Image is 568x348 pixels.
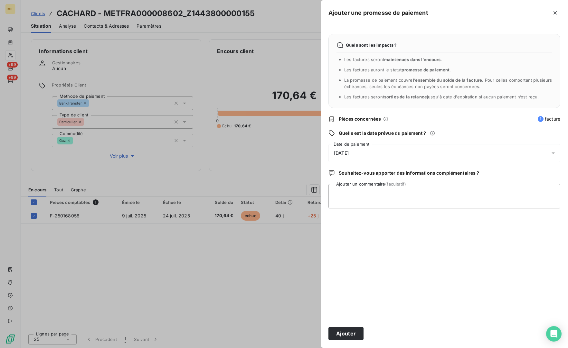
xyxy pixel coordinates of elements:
[328,327,364,340] button: Ajouter
[384,94,427,99] span: sorties de la relance
[413,78,482,83] span: l’ensemble du solde de la facture
[538,116,544,122] span: 1
[384,57,441,62] span: maintenues dans l’encours
[344,57,442,62] span: Les factures seront .
[344,67,451,72] span: Les factures auront le statut .
[339,130,426,136] span: Quelle est la date prévue du paiement ?
[344,94,539,99] span: Les factures seront jusqu'à date d'expiration si aucun paiement n’est reçu.
[346,42,397,48] span: Quels sont les impacts ?
[402,67,450,72] span: promesse de paiement
[339,116,381,122] span: Pièces concernées
[538,116,560,122] span: facture
[339,170,479,176] span: Souhaitez-vous apporter des informations complémentaires ?
[546,326,562,342] div: Open Intercom Messenger
[328,8,428,17] h5: Ajouter une promesse de paiement
[334,151,349,156] span: [DATE]
[344,78,552,89] span: La promesse de paiement couvre . Pour celles comportant plusieurs échéances, seules les échéances...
